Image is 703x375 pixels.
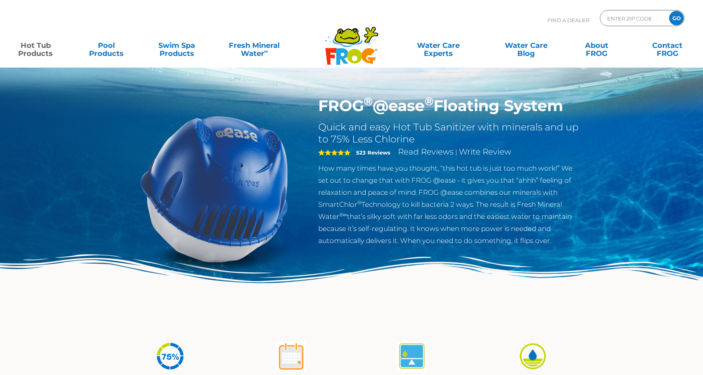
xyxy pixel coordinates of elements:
img: atease-icon-shock-once [276,341,306,371]
a: ContactFROG [640,37,695,54]
a: Fresh MineralWater∞ [220,37,289,54]
img: icon-atease-75percent-less [155,341,185,371]
img: icon-atease-easy-on [518,341,548,371]
h1: FROG @ease Floating System [318,97,581,115]
a: Water CareExperts [394,37,483,54]
a: Swim SpaProducts [149,37,204,54]
p: How many times have you thought, “this hot tub is just too much work!” We set out to change that ... [318,162,581,247]
a: AboutFROG [569,37,624,54]
a: Water CareBlog [499,37,554,54]
sup: ® [357,200,361,206]
a: Read Reviews [398,147,454,157]
span: 5 [318,149,350,156]
a: Hot TubProducts [8,37,63,54]
input: GO [669,11,684,25]
sup: ® [364,94,373,108]
h2: Quick and easy Hot Tub Sanitizer with minerals and up to 75% Less Chlorine [318,121,581,145]
img: atease-icon-self-regulates [397,341,427,371]
strong: 523 Reviews [356,149,390,156]
sup: ∞ [264,48,268,54]
p: Find A Dealer [547,10,589,30]
a: Write Review [459,147,511,157]
span: | [455,148,457,156]
img: hot-tub-product-atease-system.png [122,97,307,281]
sup: ® [425,94,433,108]
sup: ®∞ [339,212,347,218]
img: Frog Products Logo [321,16,383,65]
a: PoolProducts [79,37,133,54]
